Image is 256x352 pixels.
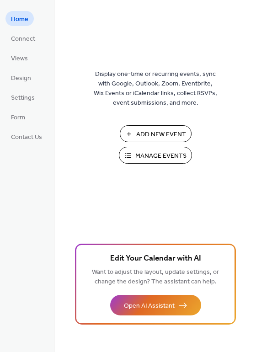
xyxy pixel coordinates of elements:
a: Settings [5,90,40,105]
span: Views [11,54,28,64]
span: Contact Us [11,133,42,142]
span: Edit Your Calendar with AI [110,252,201,265]
span: Home [11,15,28,24]
a: Design [5,70,37,85]
a: Views [5,50,33,65]
span: Connect [11,34,35,44]
span: Display one-time or recurring events, sync with Google, Outlook, Zoom, Eventbrite, Wix Events or ... [94,69,217,108]
span: Open AI Assistant [124,301,175,311]
button: Manage Events [119,147,192,164]
span: Settings [11,93,35,103]
a: Connect [5,31,41,46]
a: Contact Us [5,129,48,144]
span: Want to adjust the layout, update settings, or change the design? The assistant can help. [92,266,219,288]
button: Open AI Assistant [110,295,201,315]
span: Add New Event [136,130,186,139]
a: Home [5,11,34,26]
span: Form [11,113,25,123]
span: Manage Events [135,151,187,161]
button: Add New Event [120,125,192,142]
span: Design [11,74,31,83]
a: Form [5,109,31,124]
